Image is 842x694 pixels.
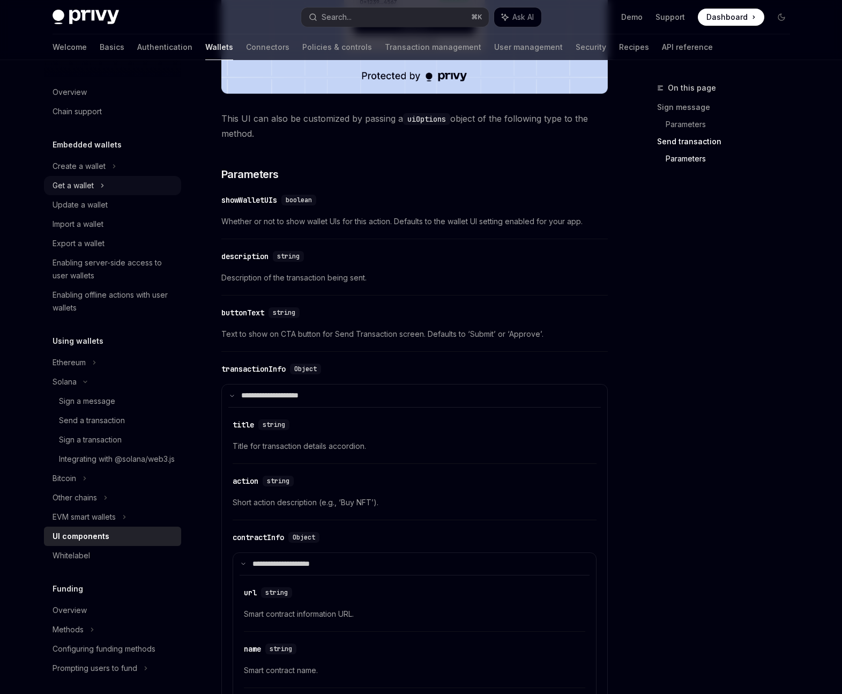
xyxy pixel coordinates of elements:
[244,664,585,677] span: Smart contract name.
[53,179,94,192] div: Get a wallet
[53,237,105,250] div: Export a wallet
[706,12,748,23] span: Dashboard
[53,530,109,543] div: UI components
[494,8,541,27] button: Ask AI
[666,150,799,167] a: Parameters
[44,253,181,285] a: Enabling server-side access to user wallets
[53,105,102,118] div: Chain support
[221,215,608,228] span: Whether or not to show wallet UIs for this action. Defaults to the wallet UI setting enabled for ...
[246,34,289,60] a: Connectors
[44,546,181,565] a: Whitelabel
[44,527,181,546] a: UI components
[44,430,181,449] a: Sign a transaction
[294,365,317,373] span: Object
[44,392,181,411] a: Sign a message
[655,12,685,23] a: Support
[233,532,284,543] div: contractInfo
[221,328,608,341] span: Text to show on CTA button for Send Transaction screen. Defaults to ‘Submit’ or ‘Approve’.
[244,587,257,598] div: url
[53,511,116,523] div: EVM smart wallets
[403,113,450,125] code: uiOptions
[44,83,181,102] a: Overview
[221,111,608,141] span: This UI can also be customized by passing a object of the following type to the method.
[137,34,192,60] a: Authentication
[302,34,372,60] a: Policies & controls
[53,662,137,675] div: Prompting users to fund
[53,160,106,173] div: Create a wallet
[662,34,713,60] a: API reference
[301,8,489,27] button: Search...⌘K
[657,133,799,150] a: Send transaction
[53,198,108,211] div: Update a wallet
[44,195,181,215] a: Update a wallet
[657,99,799,116] a: Sign message
[44,639,181,659] a: Configuring funding methods
[666,116,799,133] a: Parameters
[773,9,790,26] button: Toggle dark mode
[53,643,155,655] div: Configuring funding methods
[233,440,597,453] span: Title for transaction details accordion.
[263,420,285,429] span: string
[53,289,175,314] div: Enabling offline actions with user wallets
[44,601,181,620] a: Overview
[221,307,264,318] div: buttonText
[619,34,649,60] a: Recipes
[471,13,482,21] span: ⌘ K
[53,34,87,60] a: Welcome
[277,252,300,261] span: string
[53,582,83,595] h5: Funding
[273,308,295,317] span: string
[53,335,103,348] h5: Using wallets
[44,449,181,469] a: Integrating with @solana/web3.js
[244,644,261,654] div: name
[53,138,122,151] h5: Embedded wallets
[221,271,608,284] span: Description of the transaction being sent.
[205,34,233,60] a: Wallets
[576,34,606,60] a: Security
[53,623,84,636] div: Methods
[233,419,254,430] div: title
[233,476,258,486] div: action
[53,86,87,99] div: Overview
[53,472,76,485] div: Bitcoin
[233,496,597,509] span: Short action description (e.g., ‘Buy NFT’).
[668,82,716,94] span: On this page
[59,453,175,466] div: Integrating with @solana/web3.js
[267,477,289,485] span: string
[100,34,124,60] a: Basics
[221,167,279,182] span: Parameters
[221,195,277,205] div: showWalletUIs
[221,364,286,374] div: transactionInfo
[322,11,352,24] div: Search...
[286,196,312,204] span: boolean
[494,34,563,60] a: User management
[270,645,292,653] span: string
[53,604,87,617] div: Overview
[53,375,77,388] div: Solana
[44,285,181,318] a: Enabling offline actions with user wallets
[221,251,269,262] div: description
[621,12,643,23] a: Demo
[53,218,103,231] div: Import a wallet
[265,588,288,597] span: string
[44,215,181,234] a: Import a wallet
[53,10,119,25] img: dark logo
[53,356,86,369] div: Ethereum
[44,102,181,121] a: Chain support
[59,414,125,427] div: Send a transaction
[244,608,585,621] span: Smart contract information URL.
[293,533,315,542] span: Object
[59,433,122,446] div: Sign a transaction
[512,12,534,23] span: Ask AI
[53,256,175,282] div: Enabling server-side access to user wallets
[698,9,764,26] a: Dashboard
[53,549,90,562] div: Whitelabel
[59,395,115,408] div: Sign a message
[385,34,481,60] a: Transaction management
[44,234,181,253] a: Export a wallet
[44,411,181,430] a: Send a transaction
[53,491,97,504] div: Other chains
